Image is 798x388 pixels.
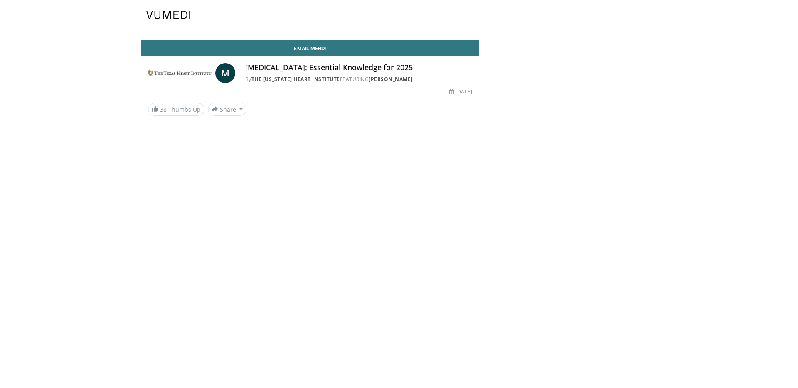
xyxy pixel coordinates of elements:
h4: [MEDICAL_DATA]: Essential Knowledge for 2025 [245,63,472,72]
button: Share [208,103,246,116]
a: 38 Thumbs Up [148,103,204,116]
a: The [US_STATE] Heart Institute [251,76,340,83]
div: By FEATURING [245,76,472,83]
img: VuMedi Logo [146,11,190,19]
a: [PERSON_NAME] [369,76,413,83]
img: The Texas Heart Institute [148,63,212,83]
a: Email Mehdi [141,40,479,56]
span: 38 [160,106,167,113]
a: M [215,63,235,83]
div: [DATE] [449,88,472,96]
